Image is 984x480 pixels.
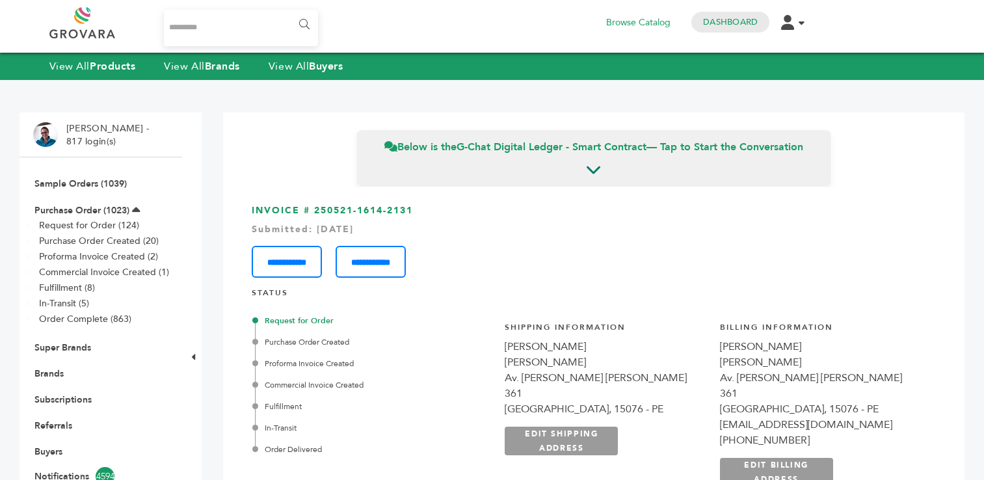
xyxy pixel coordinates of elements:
[90,59,135,73] strong: Products
[255,358,490,369] div: Proforma Invoice Created
[39,235,159,247] a: Purchase Order Created (20)
[39,250,158,263] a: Proforma Invoice Created (2)
[164,10,318,46] input: Search...
[720,401,922,417] div: [GEOGRAPHIC_DATA], 15076 - PE
[505,427,618,455] a: EDIT SHIPPING ADDRESS
[34,420,72,432] a: Referrals
[39,297,89,310] a: In-Transit (5)
[703,16,758,28] a: Dashboard
[34,367,64,380] a: Brands
[720,339,922,354] div: [PERSON_NAME]
[34,393,92,406] a: Subscriptions
[39,313,131,325] a: Order Complete (863)
[505,370,706,401] div: Av. [PERSON_NAME] [PERSON_NAME] 361
[255,315,490,327] div: Request for Order
[255,422,490,434] div: In-Transit
[720,433,922,448] div: [PHONE_NUMBER]
[720,417,922,433] div: [EMAIL_ADDRESS][DOMAIN_NAME]
[34,204,129,217] a: Purchase Order (1023)
[39,282,95,294] a: Fulfillment (8)
[309,59,343,73] strong: Buyers
[457,140,646,154] strong: G-Chat Digital Ledger - Smart Contract
[255,336,490,348] div: Purchase Order Created
[252,204,936,278] h3: INVOICE # 250521-1614-2131
[252,223,936,236] div: Submitted: [DATE]
[720,322,922,340] h4: Billing Information
[66,122,152,148] li: [PERSON_NAME] - 817 login(s)
[49,59,136,73] a: View AllProducts
[606,16,671,30] a: Browse Catalog
[205,59,240,73] strong: Brands
[39,219,139,232] a: Request for Order (124)
[34,341,91,354] a: Super Brands
[505,339,706,354] div: [PERSON_NAME]
[252,287,936,305] h4: STATUS
[720,370,922,401] div: Av. [PERSON_NAME] [PERSON_NAME] 361
[269,59,343,73] a: View AllBuyers
[255,444,490,455] div: Order Delivered
[505,401,706,417] div: [GEOGRAPHIC_DATA], 15076 - PE
[505,322,706,340] h4: Shipping Information
[384,140,803,154] span: Below is the — Tap to Start the Conversation
[34,446,62,458] a: Buyers
[34,178,127,190] a: Sample Orders (1039)
[720,354,922,370] div: [PERSON_NAME]
[164,59,240,73] a: View AllBrands
[255,379,490,391] div: Commercial Invoice Created
[505,354,706,370] div: [PERSON_NAME]
[255,401,490,412] div: Fulfillment
[39,266,169,278] a: Commercial Invoice Created (1)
